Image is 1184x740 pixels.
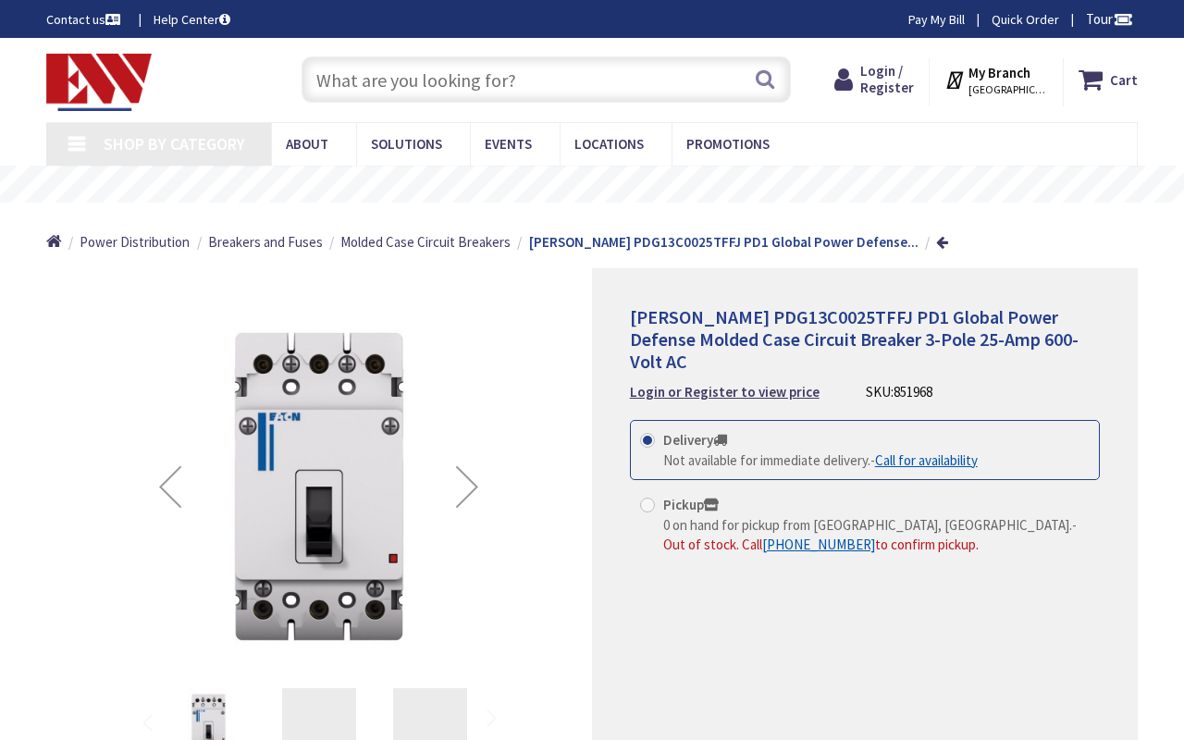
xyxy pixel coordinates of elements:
strong: My Branch [968,64,1030,81]
div: - [663,515,1090,555]
div: SKU: [866,382,932,401]
a: Power Distribution [80,232,190,252]
strong: Delivery [663,431,727,449]
strong: Pickup [663,496,719,513]
strong: [PERSON_NAME] PDG13C0025TFFJ PD1 Global Power Defense... [529,233,919,251]
a: Quick Order [992,10,1059,29]
div: Next [430,301,504,672]
div: - [663,450,978,470]
a: Call for availability [875,450,978,470]
span: Breakers and Fuses [208,233,323,251]
span: Promotions [686,135,770,153]
div: My Branch [GEOGRAPHIC_DATA], [GEOGRAPHIC_DATA] [944,63,1047,96]
span: Login / Register [860,62,914,96]
span: Out of stock. Call to confirm pickup. [663,536,979,553]
a: Contact us [46,10,124,29]
span: Not available for immediate delivery. [663,451,870,469]
span: Solutions [371,135,442,153]
a: Help Center [154,10,230,29]
a: Pay My Bill [908,10,965,29]
input: What are you looking for? [302,56,791,103]
a: Molded Case Circuit Breakers [340,232,511,252]
span: [PERSON_NAME] PDG13C0025TFFJ PD1 Global Power Defense Molded Case Circuit Breaker 3-Pole 25-Amp 6... [630,305,1079,373]
span: Power Distribution [80,233,190,251]
span: [GEOGRAPHIC_DATA], [GEOGRAPHIC_DATA] [968,82,1047,97]
img: Eaton PDG13C0025TFFJ PD1 Global Power Defense Molded Case Circuit Breaker 3-Pole 25-Amp 600-Volt AC [134,301,505,672]
span: 851968 [894,383,932,401]
a: [PHONE_NUMBER] [762,535,875,554]
strong: Cart [1110,63,1138,96]
span: 0 on hand for pickup from [GEOGRAPHIC_DATA], [GEOGRAPHIC_DATA]. [663,516,1072,534]
rs-layer: Free Same Day Pickup at 19 Locations [439,175,778,195]
span: Locations [574,135,644,153]
span: About [286,135,328,153]
span: Molded Case Circuit Breakers [340,233,511,251]
a: Breakers and Fuses [208,232,323,252]
span: Shop By Category [104,133,245,154]
span: Events [485,135,532,153]
img: Electrical Wholesalers, Inc. [46,54,152,111]
a: Login or Register to view price [630,382,820,401]
span: Tour [1086,10,1133,28]
a: Login / Register [834,63,914,96]
strong: Login or Register to view price [630,383,820,401]
a: Cart [1079,63,1138,96]
div: Previous [133,301,207,672]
